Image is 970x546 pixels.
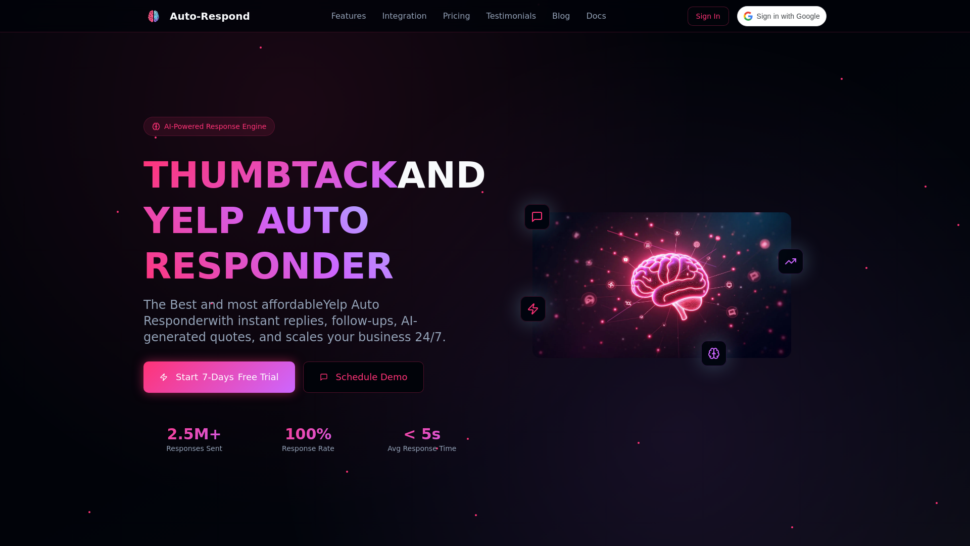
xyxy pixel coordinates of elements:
span: Yelp Auto Responder [143,298,379,328]
a: Features [331,10,366,22]
div: Response Rate [257,443,359,453]
a: Docs [586,10,606,22]
div: 2.5M+ [143,425,245,443]
img: AI Neural Network Brain [532,212,791,358]
a: Integration [382,10,426,22]
img: logo.svg [148,10,160,23]
div: 100% [257,425,359,443]
a: Testimonials [487,10,537,22]
a: Pricing [443,10,470,22]
span: AI-Powered Response Engine [164,121,266,131]
div: Responses Sent [143,443,245,453]
div: Avg Response Time [371,443,473,453]
span: AND [397,154,486,196]
button: Schedule Demo [303,361,424,393]
a: Blog [552,10,570,22]
div: < 5s [371,425,473,443]
a: Start7-DaysFree Trial [143,361,295,393]
span: 7-Days [202,370,234,384]
div: Auto-Respond [170,9,250,23]
span: Sign in with Google [757,11,820,22]
div: Sign in with Google [737,6,827,26]
span: THUMBTACK [143,154,397,196]
p: The Best and most affordable with instant replies, follow-ups, AI-generated quotes, and scales yo... [143,297,473,345]
a: Sign In [688,7,729,26]
h1: YELP AUTO RESPONDER [143,198,473,289]
a: Auto-Respond [143,6,250,26]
